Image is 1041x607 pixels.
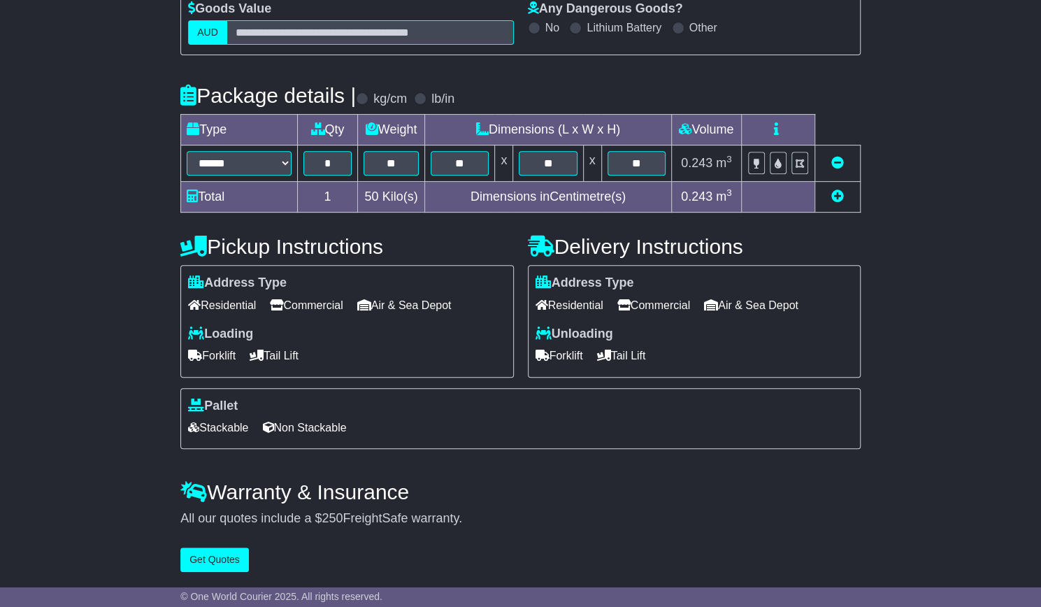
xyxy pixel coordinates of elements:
label: Loading [188,327,253,342]
td: Dimensions (L x W x H) [425,115,672,145]
label: Goods Value [188,1,271,17]
span: Tail Lift [250,345,299,366]
span: Forklift [536,345,583,366]
a: Remove this item [831,156,844,170]
label: Lithium Battery [587,21,661,34]
div: All our quotes include a $ FreightSafe warranty. [180,511,861,527]
span: m [716,190,732,203]
span: © One World Courier 2025. All rights reserved. [180,591,382,602]
span: 0.243 [681,156,712,170]
span: Commercial [617,294,690,316]
label: Unloading [536,327,613,342]
label: Address Type [188,276,287,291]
label: kg/cm [373,92,407,107]
button: Get Quotes [180,548,249,572]
sup: 3 [726,187,732,198]
span: Tail Lift [597,345,646,366]
label: Other [689,21,717,34]
h4: Delivery Instructions [528,235,861,258]
a: Add new item [831,190,844,203]
td: Total [181,182,298,213]
span: Air & Sea Depot [357,294,452,316]
span: Commercial [270,294,343,316]
h4: Package details | [180,84,356,107]
label: lb/in [431,92,454,107]
td: x [495,145,513,182]
label: Address Type [536,276,634,291]
span: 0.243 [681,190,712,203]
td: 1 [298,182,358,213]
sup: 3 [726,154,732,164]
h4: Pickup Instructions [180,235,513,258]
td: x [583,145,601,182]
label: No [545,21,559,34]
span: Forklift [188,345,236,366]
label: Any Dangerous Goods? [528,1,683,17]
label: Pallet [188,399,238,414]
span: Stackable [188,417,248,438]
span: Non Stackable [262,417,346,438]
td: Weight [357,115,424,145]
span: Air & Sea Depot [704,294,798,316]
span: Residential [188,294,256,316]
span: 250 [322,511,343,525]
td: Dimensions in Centimetre(s) [425,182,672,213]
span: 50 [364,190,378,203]
span: Residential [536,294,603,316]
h4: Warranty & Insurance [180,480,861,504]
td: Type [181,115,298,145]
span: m [716,156,732,170]
td: Volume [671,115,741,145]
td: Kilo(s) [357,182,424,213]
label: AUD [188,20,227,45]
td: Qty [298,115,358,145]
